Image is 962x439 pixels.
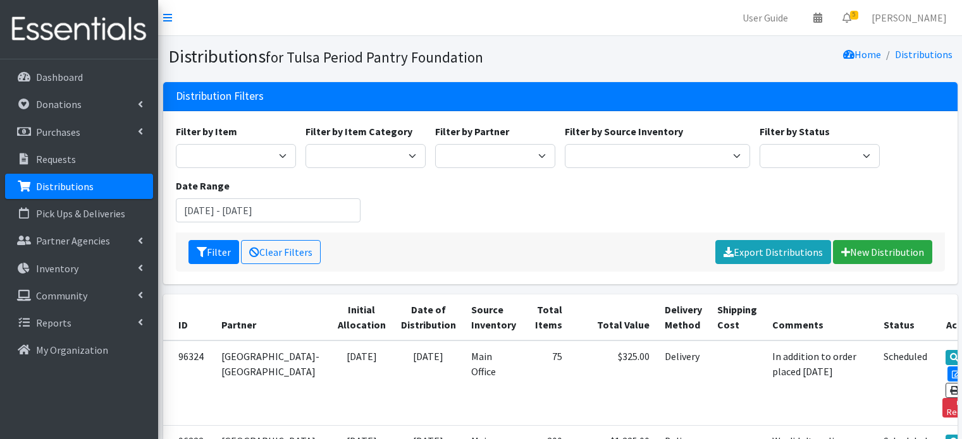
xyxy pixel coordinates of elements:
th: Source Inventory [464,294,524,340]
a: Home [843,48,881,61]
p: Community [36,289,87,302]
th: Total Items [524,294,570,340]
small: for Tulsa Period Pantry Foundation [266,48,483,66]
a: Inventory [5,256,153,281]
td: Delivery [657,340,710,426]
a: Community [5,283,153,308]
p: Distributions [36,180,94,193]
th: Initial Allocation [330,294,393,340]
a: [PERSON_NAME] [861,5,957,30]
p: Requests [36,153,76,165]
td: Main Office [464,340,524,426]
a: Export Distributions [715,240,831,264]
p: My Organization [36,344,108,356]
a: Clear Filters [241,240,321,264]
p: Purchases [36,126,80,138]
a: User Guide [732,5,798,30]
img: HumanEssentials [5,8,153,51]
td: Scheduled [876,340,935,426]
label: Filter by Status [760,124,830,139]
label: Date Range [176,178,230,193]
th: Status [876,294,935,340]
th: Delivery Method [657,294,710,340]
label: Filter by Source Inventory [565,124,683,139]
a: New Distribution [833,240,932,264]
th: Date of Distribution [393,294,464,340]
a: My Organization [5,337,153,363]
p: Pick Ups & Deliveries [36,207,125,220]
td: 75 [524,340,570,426]
td: 96324 [163,340,214,426]
button: Filter [188,240,239,264]
td: [DATE] [330,340,393,426]
td: In addition to order placed [DATE] [765,340,876,426]
a: Partner Agencies [5,228,153,253]
a: Reports [5,310,153,335]
th: Comments [765,294,876,340]
span: 5 [850,11,858,20]
p: Dashboard [36,71,83,83]
a: Dashboard [5,64,153,90]
a: Pick Ups & Deliveries [5,201,153,226]
a: 5 [832,5,861,30]
p: Partner Agencies [36,234,110,247]
td: $325.00 [570,340,657,426]
h3: Distribution Filters [176,90,264,103]
a: Distributions [895,48,953,61]
a: Purchases [5,119,153,145]
p: Reports [36,316,71,329]
label: Filter by Partner [435,124,509,139]
p: Donations [36,98,82,111]
input: January 1, 2011 - December 31, 2011 [176,198,361,222]
p: Inventory [36,262,78,275]
label: Filter by Item [176,124,237,139]
a: Requests [5,147,153,172]
th: Partner [214,294,330,340]
a: Donations [5,92,153,117]
th: Total Value [570,294,657,340]
th: Shipping Cost [710,294,765,340]
h1: Distributions [168,45,556,68]
a: Distributions [5,174,153,199]
td: [DATE] [393,340,464,426]
th: ID [163,294,214,340]
td: [GEOGRAPHIC_DATA]-[GEOGRAPHIC_DATA] [214,340,330,426]
label: Filter by Item Category [305,124,412,139]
